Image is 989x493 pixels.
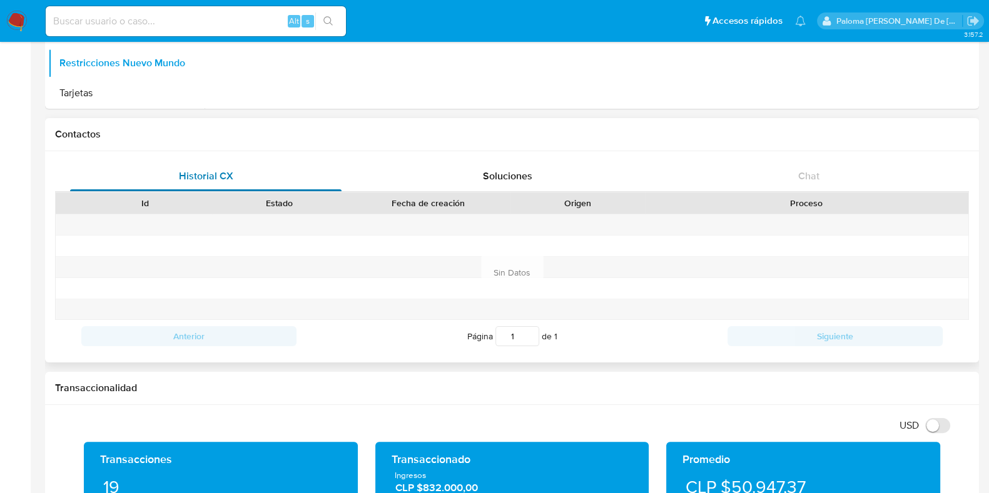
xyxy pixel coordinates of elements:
[966,14,980,27] a: Salir
[728,326,943,346] button: Siguiente
[48,78,205,108] button: Tarjetas
[798,169,819,183] span: Chat
[55,382,969,394] h1: Transaccionalidad
[467,326,557,346] span: Página de
[795,16,806,26] a: Notificaciones
[554,330,557,342] span: 1
[836,15,963,27] p: paloma.falcondesoto@mercadolibre.cl
[306,15,310,27] span: s
[519,197,636,209] div: Origen
[221,197,338,209] div: Estado
[355,197,502,209] div: Fecha de creación
[81,326,297,346] button: Anterior
[713,14,783,27] span: Accesos rápidos
[289,15,299,27] span: Alt
[86,197,203,209] div: Id
[48,48,205,78] button: Restricciones Nuevo Mundo
[315,12,341,30] button: search-icon
[46,13,346,29] input: Buscar usuario o caso...
[55,128,969,141] h1: Contactos
[963,29,983,39] span: 3.157.2
[179,169,233,183] span: Historial CX
[483,169,532,183] span: Soluciones
[654,197,960,209] div: Proceso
